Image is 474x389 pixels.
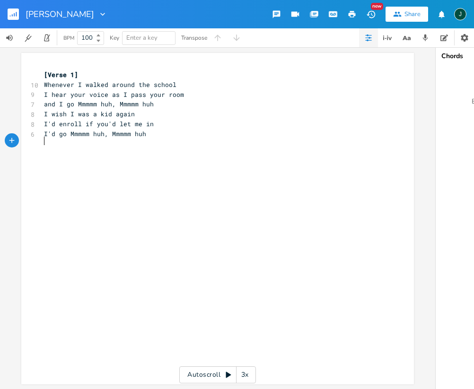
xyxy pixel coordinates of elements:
[63,35,74,41] div: BPM
[44,130,146,138] span: I'd go Mmmmm huh, Mmmmm huh
[237,366,254,383] div: 3x
[110,35,119,41] div: Key
[404,10,421,18] div: Share
[44,120,154,128] span: I'd enroll if you'd let me in
[44,70,78,79] span: [Verse 1]
[454,8,466,20] div: Jim63
[179,366,256,383] div: Autoscroll
[44,90,184,99] span: I hear your voice as I pass your room
[371,3,383,10] div: New
[44,110,135,118] span: I wish I was a kid again
[181,35,207,41] div: Transpose
[386,7,428,22] button: Share
[44,100,154,108] span: and I go Mmmmm huh, Mmmmm huh
[454,3,466,25] button: J
[126,34,158,42] span: Enter a key
[26,10,94,18] span: [PERSON_NAME]
[361,6,380,23] button: New
[44,80,176,89] span: Whenever I walked around the school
